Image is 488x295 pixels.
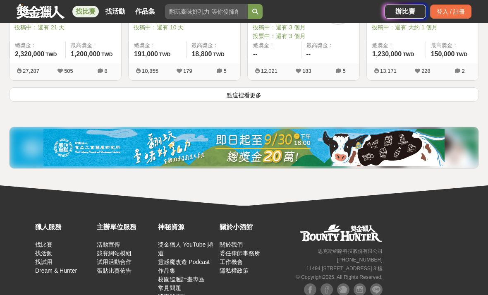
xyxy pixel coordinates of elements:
a: 獎金獵人 YouTube 頻道 [158,241,213,257]
small: 恩克斯網路科技股份有限公司 [318,248,383,254]
span: 總獎金： [134,41,181,50]
a: 找活動 [102,6,129,17]
input: 翻玩臺味好乳力 等你發揮創意！ [165,4,248,19]
a: 找活動 [35,250,53,257]
span: -- [306,50,311,58]
span: 投稿中：還有 大約 1 個月 [372,23,474,32]
span: TWD [403,52,414,58]
span: 最高獎金： [191,41,235,50]
span: 12,021 [261,68,277,74]
span: 總獎金： [372,41,421,50]
a: 競賽網站模組 [97,250,132,257]
span: TWD [101,52,112,58]
span: 27,287 [23,68,39,74]
a: 靈感魔改造 Podcast [158,259,209,265]
span: 505 [64,68,73,74]
span: 2,320,000 [15,50,44,58]
span: 1,200,000 [71,50,100,58]
div: 獵人服務 [35,222,93,232]
span: 5 [223,68,226,74]
a: 張貼比賽佈告 [97,267,132,274]
img: 11b6bcb1-164f-4f8f-8046-8740238e410a.jpg [43,129,445,166]
span: 最高獎金： [431,41,474,50]
div: 主辦單位服務 [97,222,154,232]
span: -- [253,50,258,58]
span: 1,230,000 [372,50,402,58]
a: 工作機會 [220,259,243,265]
span: 183 [302,68,311,74]
a: 校園巡迴計畫專區 [158,276,204,283]
span: 13,171 [380,68,397,74]
div: 登入 / 註冊 [430,5,471,19]
a: 常見問題 [158,285,181,291]
span: 10,855 [142,68,158,74]
a: 活動宣傳 [97,241,120,248]
span: 投稿中：還有 3 個月 [253,23,354,32]
span: 18,800 [191,50,212,58]
span: 150,000 [431,50,455,58]
a: 找比賽 [35,241,53,248]
span: 228 [421,68,431,74]
span: 8 [104,68,107,74]
a: Dream & Hunter [35,267,77,274]
span: TWD [213,52,224,58]
span: 投稿中：還有 10 天 [134,23,235,32]
span: TWD [45,52,57,58]
small: © Copyright 2025 . All Rights Reserved. [296,274,383,280]
span: 179 [183,68,192,74]
button: 點這裡看更多 [9,87,479,102]
span: TWD [456,52,467,58]
span: 總獎金： [15,41,60,50]
a: 委任律師事務所 [220,250,260,257]
span: 最高獎金： [306,41,355,50]
small: [PHONE_NUMBER] [337,257,383,263]
span: TWD [159,52,170,58]
div: 神秘資源 [158,222,215,232]
div: 關於小酒館 [220,222,277,232]
a: 作品集 [132,6,158,17]
span: 最高獎金： [71,41,116,50]
span: 2 [462,68,464,74]
a: 關於我們 [220,241,243,248]
a: 隱私權政策 [220,267,249,274]
span: 總獎金： [253,41,296,50]
span: 191,000 [134,50,158,58]
a: 試用活動合作 [97,259,132,265]
small: 11494 [STREET_ADDRESS] 3 樓 [306,266,383,271]
a: 找比賽 [72,6,99,17]
a: 找試用 [35,259,53,265]
a: 作品集 [158,267,175,274]
span: 5 [342,68,345,74]
span: 投票中：還有 3 個月 [253,32,354,41]
a: 辦比賽 [385,5,426,19]
span: 投稿中：還有 21 天 [14,23,116,32]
